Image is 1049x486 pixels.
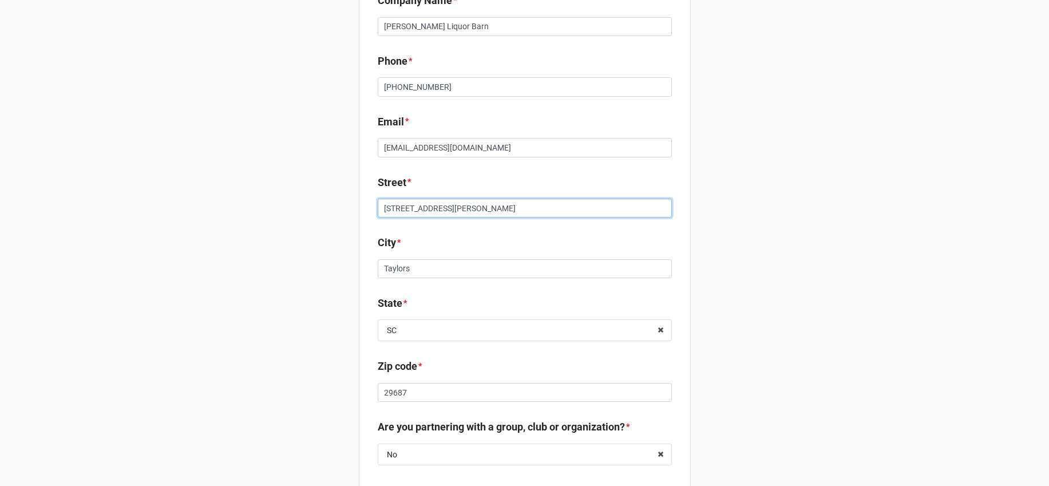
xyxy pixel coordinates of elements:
label: Email [378,114,404,130]
label: Zip code [378,358,417,374]
label: State [378,295,402,311]
div: No [387,451,397,459]
label: Street [378,175,406,191]
label: City [378,235,396,251]
label: Are you partnering with a group, club or organization? [378,419,625,435]
label: Phone [378,53,407,69]
div: SC [387,326,397,334]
